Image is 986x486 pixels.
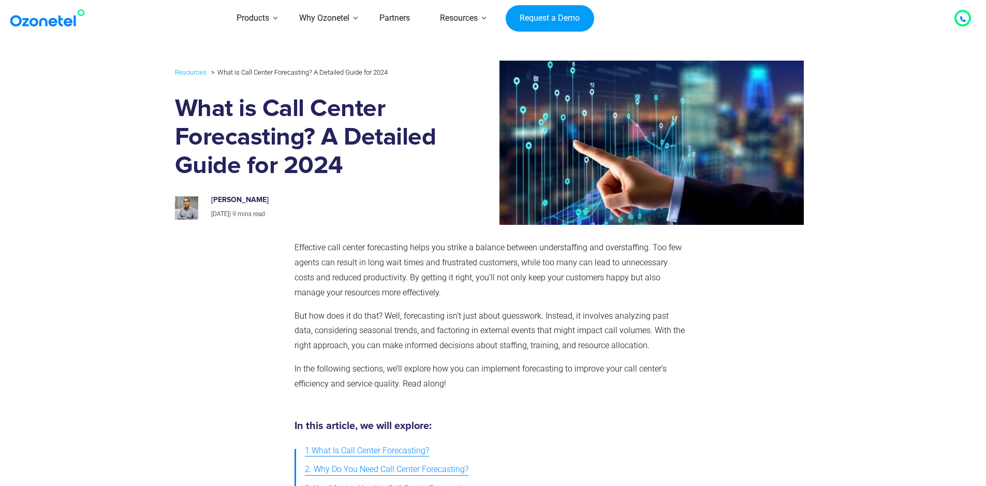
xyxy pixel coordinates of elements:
[211,209,430,220] p: |
[175,95,440,180] h1: What is Call Center Forecasting? A Detailed Guide for 2024
[295,421,687,431] h5: In this article, we will explore:
[209,66,388,79] li: What is Call Center Forecasting? A Detailed Guide for 2024
[211,210,229,218] span: [DATE]
[211,196,430,205] h6: [PERSON_NAME]
[295,242,682,297] span: Effective call center forecasting helps you strike a balance between understaffing and overstaffi...
[175,196,198,220] img: prashanth-kancherla_avatar-200x200.jpeg
[295,364,667,389] span: In the following sections, we’ll explore how you can implement forecasting to improve your call c...
[175,66,207,78] a: Resources
[295,311,685,351] span: But how does it do that? Well, forecasting isn’t just about guesswork. Instead, it involves analy...
[305,444,429,459] span: 1.What Is Call Center Forecasting?
[305,460,468,479] a: 2. Why Do You Need Call Center Forecasting?
[305,462,468,477] span: 2. Why Do You Need Call Center Forecasting?
[232,210,236,218] span: 9
[506,5,594,32] a: Request a Demo
[305,441,429,461] a: 1.What Is Call Center Forecasting?
[238,210,265,218] span: mins read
